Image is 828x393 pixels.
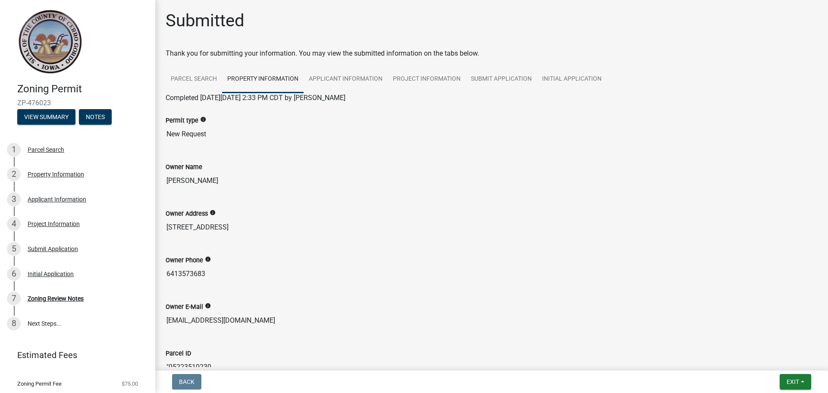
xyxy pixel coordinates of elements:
a: Project Information [388,66,466,93]
wm-modal-confirm: Notes [79,114,112,121]
a: Submit Application [466,66,537,93]
label: Owner Address [166,211,208,217]
label: Permit type [166,118,198,124]
div: Project Information [28,221,80,227]
a: Property Information [222,66,304,93]
label: Owner E-Mail [166,304,203,310]
div: Zoning Review Notes [28,296,84,302]
div: 5 [7,242,21,256]
img: Cerro Gordo County, Iowa [17,9,82,74]
div: Thank you for submitting your information. You may view the submitted information on the tabs below. [166,48,818,59]
button: Notes [79,109,112,125]
div: Property Information [28,171,84,177]
a: Initial Application [537,66,607,93]
button: Exit [780,374,811,390]
span: Exit [787,378,799,385]
div: 3 [7,192,21,206]
span: Zoning Permit Fee [17,381,62,387]
span: ZP-476023 [17,99,138,107]
div: Initial Application [28,271,74,277]
span: Back [179,378,194,385]
button: Back [172,374,201,390]
a: Applicant Information [304,66,388,93]
i: info [205,256,211,262]
i: info [205,303,211,309]
a: Parcel Search [166,66,222,93]
div: 6 [7,267,21,281]
wm-modal-confirm: Summary [17,114,75,121]
i: info [210,210,216,216]
span: Completed [DATE][DATE] 2:33 PM CDT by [PERSON_NAME] [166,94,345,102]
h1: Submitted [166,10,245,31]
label: Parcel ID [166,351,191,357]
button: View Summary [17,109,75,125]
div: Parcel Search [28,147,64,153]
div: 1 [7,143,21,157]
div: Submit Application [28,246,78,252]
span: $75.00 [122,381,138,387]
div: Applicant Information [28,196,86,202]
div: 2 [7,167,21,181]
div: 8 [7,317,21,330]
i: info [200,116,206,123]
label: Owner Name [166,164,202,170]
label: Owner Phone [166,258,203,264]
div: 4 [7,217,21,231]
div: 7 [7,292,21,305]
h4: Zoning Permit [17,83,148,95]
a: Estimated Fees [7,346,141,364]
